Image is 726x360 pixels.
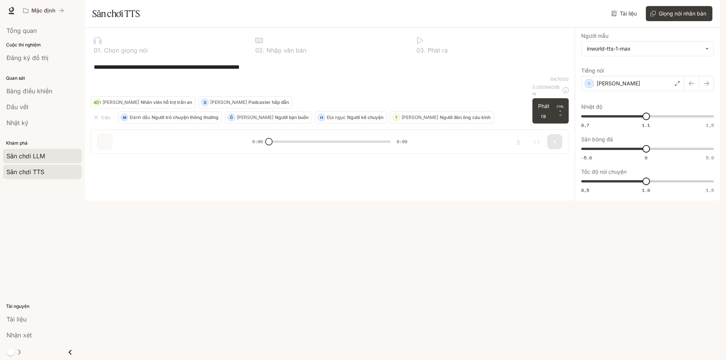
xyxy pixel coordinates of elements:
font: Nhân viên hỗ trợ trấn an [141,99,192,105]
font: [PERSON_NAME] [210,99,247,105]
button: HĐịa ngụcNgười kể chuyện [315,111,387,124]
font: Tiếng nói [581,67,604,74]
div: inworld-tts-1-max [582,42,714,56]
font: 1000 [558,76,569,82]
font: Người mẫu [581,32,608,39]
font: Nhập văn bản [267,46,306,54]
font: . [263,46,265,54]
font: . [100,46,102,54]
font: 0,000640 [532,84,554,90]
font: 0 [645,155,647,161]
font: Người đàn ông cáu kỉnh [440,114,490,120]
font: [PERSON_NAME] [102,99,139,105]
font: Podcaster hấp dẫn [248,99,289,105]
font: 5.0 [706,155,714,161]
font: MỘT [93,100,102,105]
font: Tốc độ nói chuyện [581,168,627,175]
font: Người bạn buồn [275,114,309,120]
font: 1.1 [642,122,650,128]
font: CTRL + [557,105,564,113]
font: Người trò chuyện thông thường [152,114,219,120]
button: MỘT[PERSON_NAME]Nhân viên hỗ trợ trấn an [91,96,195,108]
font: 2 [259,46,263,54]
font: 64 [551,76,556,82]
font: Phát ra [538,103,549,119]
font: Sân bóng đá [581,136,613,142]
font: 0 [255,46,259,54]
font: Giọng nói nhân bản [659,10,706,17]
font: 0,7 [581,122,589,128]
font: / [556,76,558,82]
button: MĐánh dấuNgười trò chuyện thông thường [118,111,222,124]
font: 1 [98,46,100,54]
button: D[PERSON_NAME]Podcaster hấp dẫn [199,96,292,108]
font: Trốn [101,115,110,121]
button: Giọng nói nhân bản [646,6,712,21]
font: Địa ngục [327,114,346,120]
button: Tất cả không gian làm việc [20,3,67,18]
font: 3 [420,46,424,54]
font: inworld-tts-1-max [587,45,631,52]
font: [PERSON_NAME] [402,114,438,120]
font: 0 [94,46,98,54]
font: [PERSON_NAME] [597,80,640,87]
button: Trốn [91,111,115,124]
font: M [123,115,126,120]
font: 1.0 [642,187,650,193]
font: 1,5 [706,122,714,128]
font: Nhiệt độ [581,104,602,110]
font: [PERSON_NAME] [237,114,273,120]
font: D [204,100,206,105]
font: Sân chơi TTS [92,8,140,19]
font: Phát ra [428,46,448,54]
font: 0,5 [581,187,589,193]
font: T [395,115,398,120]
font: . [424,46,426,54]
font: ⏎ [559,114,562,117]
font: -5.0 [581,155,592,161]
font: Ồ [230,115,233,120]
a: Tài liệu [610,6,640,21]
button: Ồ[PERSON_NAME]Người bạn buồn [225,111,312,124]
font: H [320,115,323,120]
font: Mặc định [31,7,56,14]
font: Đánh dấu [130,114,150,120]
font: 0 [416,46,420,54]
font: Chọn giọng nói [104,46,148,54]
font: 1,5 [706,187,714,193]
font: Người kể chuyện [347,114,383,120]
button: Phát raCTRL +⏎ [532,98,569,124]
button: T[PERSON_NAME]Người đàn ông cáu kỉnh [390,111,494,124]
font: Tài liệu [620,10,637,17]
font: đô la [532,84,560,96]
